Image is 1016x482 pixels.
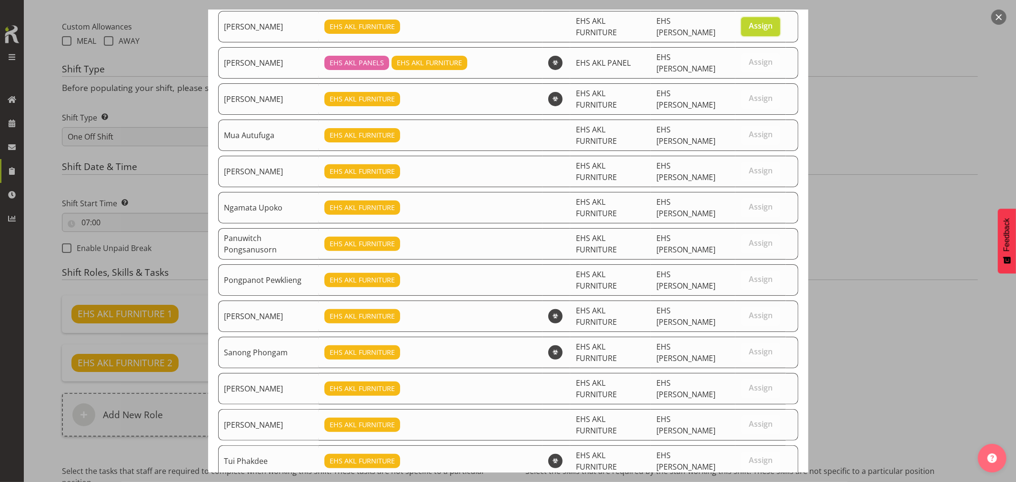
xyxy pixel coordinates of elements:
[656,16,715,38] span: EHS [PERSON_NAME]
[576,197,617,219] span: EHS AKL FURNITURE
[218,373,319,404] td: [PERSON_NAME]
[330,275,395,285] span: EHS AKL FURNITURE
[749,274,773,284] span: Assign
[656,378,715,400] span: EHS [PERSON_NAME]
[749,21,773,30] span: Assign
[576,16,617,38] span: EHS AKL FURNITURE
[576,450,617,472] span: EHS AKL FURNITURE
[576,88,617,110] span: EHS AKL FURNITURE
[218,11,319,42] td: [PERSON_NAME]
[656,414,715,436] span: EHS [PERSON_NAME]
[330,347,395,358] span: EHS AKL FURNITURE
[576,414,617,436] span: EHS AKL FURNITURE
[749,419,773,429] span: Assign
[218,228,319,260] td: Panuwitch Pongsanusorn
[330,166,395,177] span: EHS AKL FURNITURE
[330,383,395,394] span: EHS AKL FURNITURE
[330,420,395,430] span: EHS AKL FURNITURE
[749,93,773,103] span: Assign
[656,161,715,182] span: EHS [PERSON_NAME]
[397,58,462,68] span: EHS AKL FURNITURE
[218,301,319,332] td: [PERSON_NAME]
[749,166,773,175] span: Assign
[656,269,715,291] span: EHS [PERSON_NAME]
[656,233,715,255] span: EHS [PERSON_NAME]
[218,192,319,223] td: Ngamata Upoko
[576,305,617,327] span: EHS AKL FURNITURE
[656,450,715,472] span: EHS [PERSON_NAME]
[749,347,773,356] span: Assign
[218,409,319,441] td: [PERSON_NAME]
[218,47,319,79] td: [PERSON_NAME]
[656,197,715,219] span: EHS [PERSON_NAME]
[218,337,319,368] td: Sanong Phongam
[656,305,715,327] span: EHS [PERSON_NAME]
[330,21,395,32] span: EHS AKL FURNITURE
[656,88,715,110] span: EHS [PERSON_NAME]
[576,341,617,363] span: EHS AKL FURNITURE
[1003,218,1011,251] span: Feedback
[576,161,617,182] span: EHS AKL FURNITURE
[330,202,395,213] span: EHS AKL FURNITURE
[656,341,715,363] span: EHS [PERSON_NAME]
[576,124,617,146] span: EHS AKL FURNITURE
[218,156,319,187] td: [PERSON_NAME]
[749,311,773,320] span: Assign
[656,52,715,74] span: EHS [PERSON_NAME]
[656,124,715,146] span: EHS [PERSON_NAME]
[749,238,773,248] span: Assign
[330,58,384,68] span: EHS AKL PANELS
[987,453,997,463] img: help-xxl-2.png
[749,130,773,139] span: Assign
[218,445,319,477] td: Tui Phakdee
[330,456,395,466] span: EHS AKL FURNITURE
[576,233,617,255] span: EHS AKL FURNITURE
[218,83,319,115] td: [PERSON_NAME]
[749,202,773,211] span: Assign
[330,130,395,141] span: EHS AKL FURNITURE
[330,311,395,321] span: EHS AKL FURNITURE
[998,209,1016,273] button: Feedback - Show survey
[330,94,395,104] span: EHS AKL FURNITURE
[218,264,319,296] td: Pongpanot Pewklieng
[749,455,773,465] span: Assign
[576,378,617,400] span: EHS AKL FURNITURE
[749,57,773,67] span: Assign
[576,269,617,291] span: EHS AKL FURNITURE
[330,239,395,249] span: EHS AKL FURNITURE
[749,383,773,392] span: Assign
[576,58,631,68] span: EHS AKL PANEL
[218,120,319,151] td: Mua Autufuga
